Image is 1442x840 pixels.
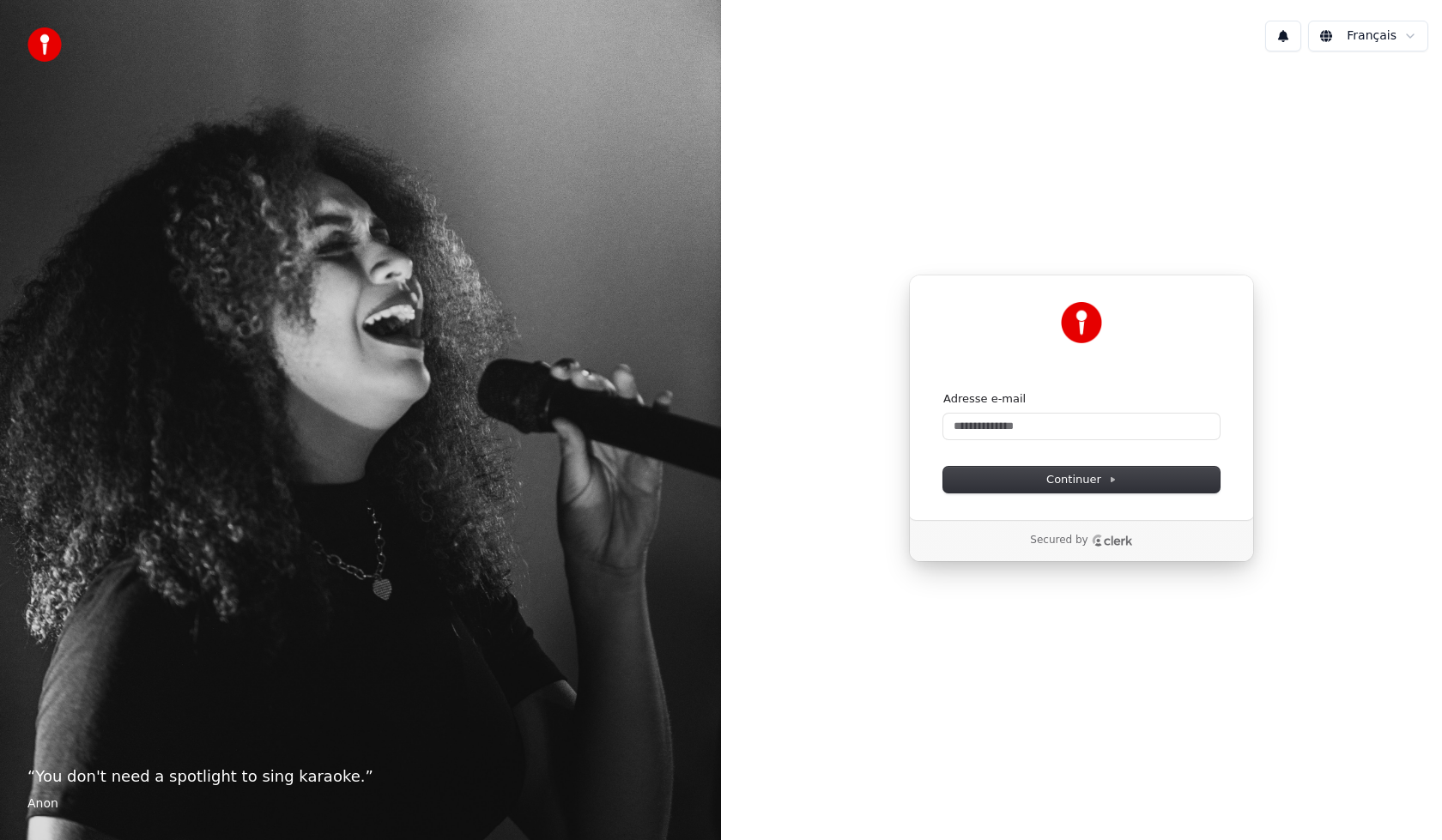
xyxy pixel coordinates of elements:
[27,795,694,813] footer: Anon
[27,27,62,62] img: youka
[1061,302,1102,343] img: Youka
[943,467,1220,493] button: Continuer
[1030,534,1088,547] p: Secured by
[1092,535,1133,547] a: Clerk logo
[1046,472,1117,487] span: Continuer
[27,764,694,789] p: “ You don't need a spotlight to sing karaoke. ”
[943,391,1026,407] label: Adresse e-mail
